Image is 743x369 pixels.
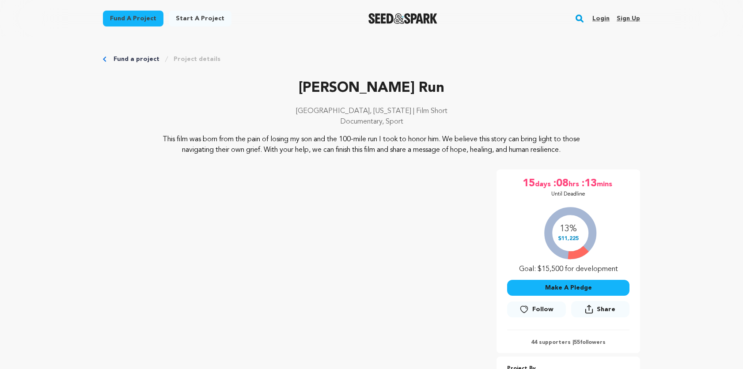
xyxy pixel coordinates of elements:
span: days [535,177,553,191]
a: Sign up [617,11,640,26]
span: Share [571,301,629,321]
a: Start a project [169,11,231,26]
p: [PERSON_NAME] Run [103,78,640,99]
span: :08 [553,177,569,191]
a: Seed&Spark Homepage [368,13,438,24]
p: This film was born from the pain of losing my son and the 100-mile run I took to honor him. We be... [157,134,587,155]
span: Follow [532,305,553,314]
p: Documentary, Sport [103,117,640,127]
p: 44 supporters | followers [507,339,629,346]
p: [GEOGRAPHIC_DATA], [US_STATE] | Film Short [103,106,640,117]
a: Follow [507,301,565,317]
a: Login [592,11,610,26]
span: 55 [574,340,580,345]
img: Seed&Spark Logo Dark Mode [368,13,438,24]
span: hrs [569,177,581,191]
div: Breadcrumb [103,55,640,64]
a: Project details [174,55,220,64]
span: 15 [523,177,535,191]
button: Share [571,301,629,317]
span: Share [597,305,615,314]
span: :13 [581,177,597,191]
button: Make A Pledge [507,280,629,296]
a: Fund a project [103,11,163,26]
p: Until Deadline [551,191,585,198]
span: mins [597,177,614,191]
a: Fund a project [114,55,159,64]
